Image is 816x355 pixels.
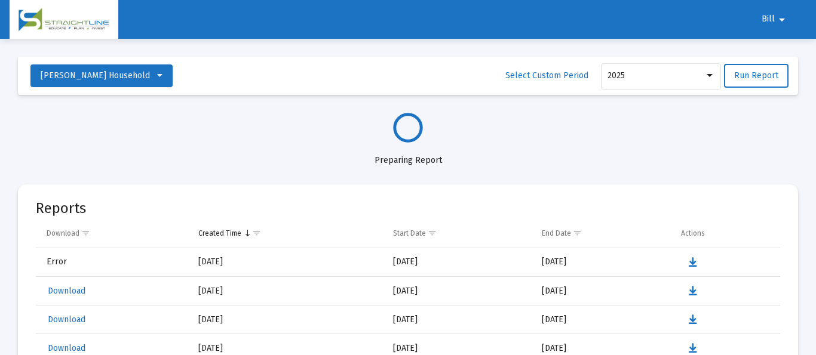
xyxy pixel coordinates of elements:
[734,70,778,81] span: Run Report
[18,143,798,166] div: Preparing Report
[681,229,705,238] div: Actions
[505,70,588,81] span: Select Custom Period
[573,229,582,237] span: Show filter options for column 'End Date'
[385,277,533,305] td: [DATE]
[762,14,775,24] span: Bill
[48,314,85,325] span: Download
[198,342,376,354] div: [DATE]
[198,256,376,268] div: [DATE]
[385,219,533,248] td: Column Start Date
[198,229,241,238] div: Created Time
[252,229,261,237] span: Show filter options for column 'Created Time'
[81,229,90,237] span: Show filter options for column 'Download'
[36,219,190,248] td: Column Download
[47,257,67,267] span: Error
[41,70,150,81] span: [PERSON_NAME] Household
[673,219,780,248] td: Column Actions
[533,305,673,334] td: [DATE]
[47,229,79,238] div: Download
[48,286,85,296] span: Download
[385,305,533,334] td: [DATE]
[385,248,533,277] td: [DATE]
[608,70,625,81] span: 2025
[775,8,789,32] mat-icon: arrow_drop_down
[533,277,673,305] td: [DATE]
[542,229,571,238] div: End Date
[533,219,673,248] td: Column End Date
[747,7,803,31] button: Bill
[393,229,426,238] div: Start Date
[198,285,376,297] div: [DATE]
[36,202,86,214] mat-card-title: Reports
[533,248,673,277] td: [DATE]
[48,343,85,353] span: Download
[190,219,385,248] td: Column Created Time
[428,229,437,237] span: Show filter options for column 'Start Date'
[198,314,376,326] div: [DATE]
[724,64,789,88] button: Run Report
[30,64,173,87] button: [PERSON_NAME] Household
[19,8,109,32] img: Dashboard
